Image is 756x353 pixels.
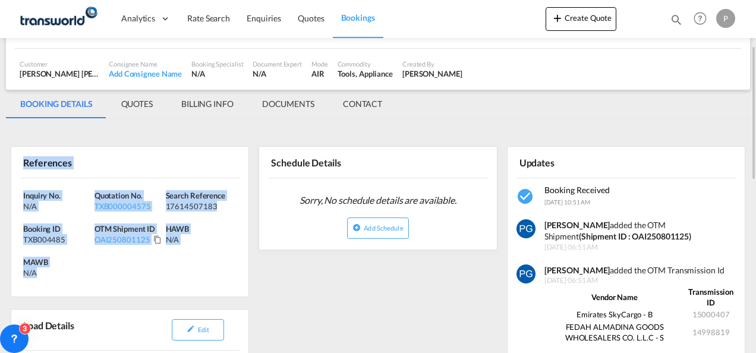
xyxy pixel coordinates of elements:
[166,234,237,245] div: N/A
[20,68,99,79] div: [PERSON_NAME] [PERSON_NAME]
[544,242,737,253] span: [DATE] 06:51 AM
[187,13,230,23] span: Rate Search
[94,201,163,212] div: TXB000004575
[546,7,616,31] button: icon-plus 400-fgCreate Quote
[253,68,302,79] div: N/A
[6,90,107,118] md-tab-item: BOOKING DETAILS
[166,191,225,200] span: Search Reference
[544,219,737,242] div: added the OTM Shipment
[23,267,37,278] div: N/A
[166,201,234,212] div: 17614507183
[402,59,462,68] div: Created By
[516,152,624,172] div: Updates
[191,59,243,68] div: Booking Specialist
[341,12,375,23] span: Bookings
[685,321,737,343] td: 14998819
[591,292,638,302] strong: Vendor Name
[6,90,396,118] md-pagination-wrapper: Use the left and right arrow keys to navigate between tabs
[311,59,328,68] div: Mode
[670,13,683,31] div: icon-magnify
[579,231,691,241] strong: (Shipment ID : OAI250801125)
[544,220,610,230] strong: [PERSON_NAME]
[685,308,737,320] td: 15000407
[20,152,128,172] div: References
[187,324,195,333] md-icon: icon-pencil
[544,265,610,275] strong: [PERSON_NAME]
[23,257,48,267] span: MAWB
[247,13,281,23] span: Enquiries
[716,9,735,28] div: P
[253,59,302,68] div: Document Expert
[516,219,535,238] img: vm11kgAAAAZJREFUAwCWHwimzl+9jgAAAABJRU5ErkJggg==
[248,90,329,118] md-tab-item: DOCUMENTS
[23,201,92,212] div: N/A
[94,224,156,234] span: OTM Shipment ID
[544,276,737,286] span: [DATE] 06:51 AM
[364,224,403,232] span: Add Schedule
[167,90,248,118] md-tab-item: BILLING INFO
[670,13,683,26] md-icon: icon-magnify
[544,198,591,206] span: [DATE] 10:51 AM
[311,68,328,79] div: AIR
[23,191,61,200] span: Inquiry No.
[20,314,79,345] div: Load Details
[107,90,167,118] md-tab-item: QUOTES
[166,224,190,234] span: HAWB
[109,68,182,79] div: Add Consignee Name
[298,13,324,23] span: Quotes
[544,321,685,343] td: FEDAH ALMADINA GOODS WHOLESALERS CO. L.L.C - S
[198,326,209,333] span: Edit
[544,185,610,195] span: Booking Received
[544,264,737,276] div: added the OTM Transmission Id
[690,8,710,29] span: Help
[94,234,150,245] div: OAI250801125
[295,189,461,212] span: Sorry, No schedule details are available.
[338,59,393,68] div: Commodity
[544,308,685,320] td: Emirates SkyCargo - B
[516,264,535,283] img: vm11kgAAAAZJREFUAwCWHwimzl+9jgAAAABJRU5ErkJggg==
[191,68,243,79] div: N/A
[550,11,565,25] md-icon: icon-plus 400-fg
[94,191,143,200] span: Quotation No.
[153,235,162,244] md-icon: Click to Copy
[690,8,716,30] div: Help
[20,59,99,68] div: Customer
[23,224,61,234] span: Booking ID
[688,287,733,307] strong: Transmission ID
[23,234,92,245] div: TXB004485
[352,223,361,232] md-icon: icon-plus-circle
[516,187,535,206] md-icon: icon-checkbox-marked-circle
[18,5,98,32] img: f753ae806dec11f0841701cdfdf085c0.png
[329,90,396,118] md-tab-item: CONTACT
[12,12,206,24] body: Editor, editor18
[268,152,376,172] div: Schedule Details
[109,59,182,68] div: Consignee Name
[347,218,408,239] button: icon-plus-circleAdd Schedule
[402,68,462,79] div: Pradhesh Gautham
[338,68,393,79] div: Tools, Appliance
[121,12,155,24] span: Analytics
[172,319,224,341] button: icon-pencilEdit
